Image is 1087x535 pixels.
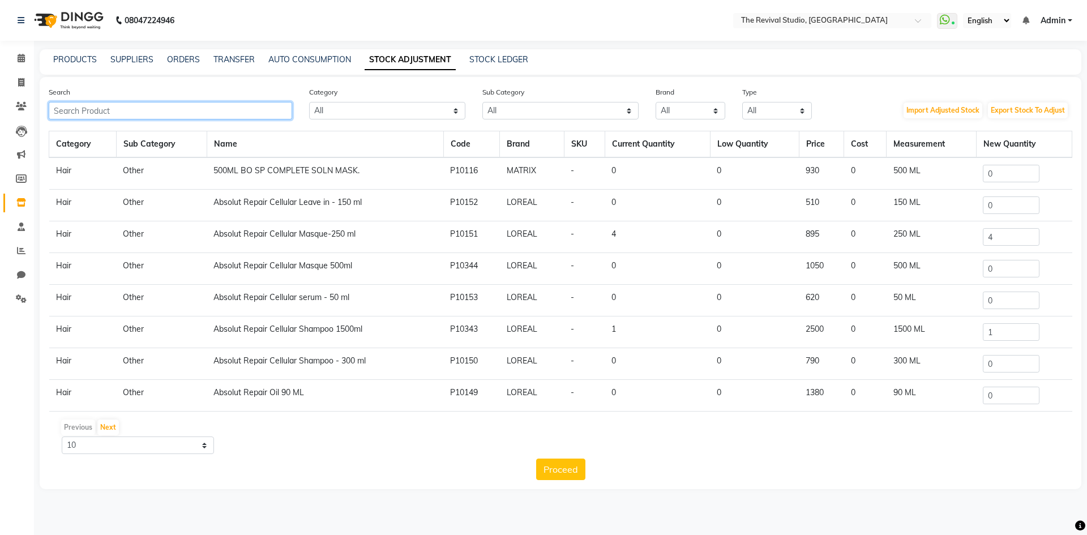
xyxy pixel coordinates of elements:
td: - [564,221,605,253]
td: 660 [799,412,844,443]
th: Cost [844,131,887,158]
td: 0 [710,380,799,412]
label: Sub Category [482,87,524,97]
td: 0 [844,253,887,285]
td: 0 [605,157,710,190]
td: P10150 [443,348,500,380]
td: Absolut Repair Cellular Masque-250 ml [207,221,443,253]
td: Other [116,253,207,285]
td: 300 ML [887,348,976,380]
span: Admin [1041,15,1065,27]
td: Hair [49,190,117,221]
button: Export Stock To Adjust [988,102,1068,118]
td: Other [116,348,207,380]
td: Absolut Repair Cellular Shampoo - 300 ml [207,348,443,380]
td: - [564,380,605,412]
td: LOREAL [500,412,564,443]
td: 250 ML [887,221,976,253]
td: 150 ML [887,412,976,443]
td: 0 [710,285,799,316]
a: SUPPLIERS [110,54,153,65]
td: - [564,412,605,443]
td: 500 ML [887,157,976,190]
td: 510 [799,190,844,221]
td: 50 ML [887,285,976,316]
td: - [564,253,605,285]
td: Other [116,190,207,221]
td: Hair [49,412,117,443]
td: Hair [49,221,117,253]
label: Search [49,87,70,97]
td: 150 ML [887,190,976,221]
td: 0 [844,221,887,253]
td: P10149 [443,380,500,412]
td: 0 [710,412,799,443]
th: Measurement [887,131,976,158]
td: LOREAL [500,316,564,348]
th: SKU [564,131,605,158]
td: Other [116,380,207,412]
td: Hair [49,380,117,412]
label: Type [742,87,757,97]
td: - [564,157,605,190]
td: Hair [49,253,117,285]
td: Absolut Repair Oil 90 ML [207,380,443,412]
td: 0 [710,157,799,190]
td: P10116 [443,157,500,190]
button: Proceed [536,459,585,480]
td: 620 [799,285,844,316]
td: LOREAL [500,348,564,380]
img: logo [29,5,106,36]
td: 0 [605,380,710,412]
td: MATRIX [500,157,564,190]
td: Other [116,412,207,443]
td: P10132 [443,412,500,443]
td: 0 [844,190,887,221]
a: TRANSFER [213,54,255,65]
td: - [564,190,605,221]
th: Name [207,131,443,158]
td: Other [116,316,207,348]
td: 895 [799,221,844,253]
td: 1500 ML [887,316,976,348]
td: Hair [49,316,117,348]
td: 0 [605,348,710,380]
td: 0 [844,316,887,348]
td: - [564,316,605,348]
td: P10152 [443,190,500,221]
td: 930 [799,157,844,190]
td: 0 [605,190,710,221]
td: Hair [49,157,117,190]
td: Other [116,157,207,190]
td: 0 [844,412,887,443]
b: 08047224946 [125,5,174,36]
td: Other [116,221,207,253]
td: 0 [710,190,799,221]
td: 0 [710,221,799,253]
th: Price [799,131,844,158]
td: 2500 [799,316,844,348]
td: Hair [49,285,117,316]
td: 0 [605,412,710,443]
td: LOREAL [500,253,564,285]
td: 0 [844,348,887,380]
td: - [564,285,605,316]
td: P10151 [443,221,500,253]
td: Other [116,285,207,316]
td: 1050 [799,253,844,285]
td: P10343 [443,316,500,348]
td: 1380 [799,380,844,412]
td: 500ML BO SP COMPLETE SOLN MASK. [207,157,443,190]
td: 0 [844,380,887,412]
button: Next [97,420,119,435]
td: Absolut Repair Cellular Shampoo 1500ml [207,316,443,348]
button: Import Adjusted Stock [904,102,982,118]
label: Category [309,87,337,97]
td: LOREAL [500,190,564,221]
th: Low Quantity [710,131,799,158]
td: 0 [605,253,710,285]
td: 0 [844,157,887,190]
a: AUTO CONSUMPTION [268,54,351,65]
td: 500 ML [887,253,976,285]
td: LOREAL [500,380,564,412]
